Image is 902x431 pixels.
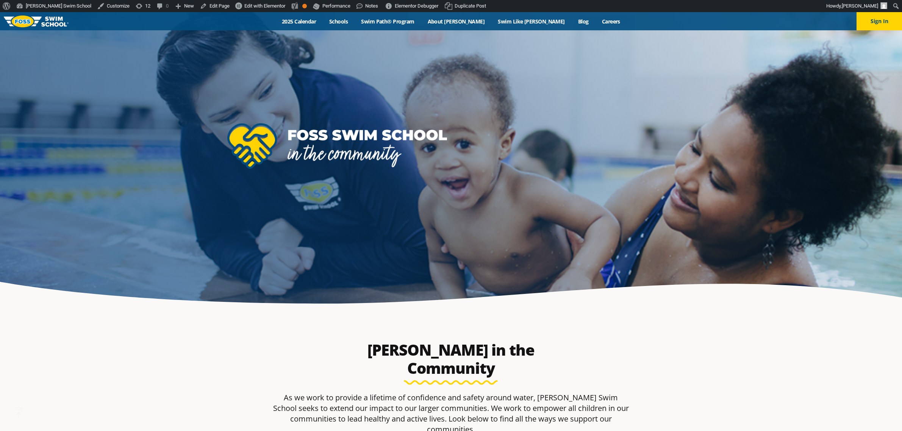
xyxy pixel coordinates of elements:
[595,18,627,25] a: Careers
[15,406,23,418] div: TOP
[571,18,595,25] a: Blog
[323,18,355,25] a: Schools
[4,16,69,27] img: FOSS Swim School Logo
[275,18,323,25] a: 2025 Calendar
[857,12,902,30] button: Sign In
[302,4,307,8] div: OK
[244,3,285,9] span: Edit with Elementor
[842,3,878,9] span: [PERSON_NAME]
[421,18,491,25] a: About [PERSON_NAME]
[355,18,421,25] a: Swim Path® Program
[348,341,554,377] h2: [PERSON_NAME] in the Community
[491,18,572,25] a: Swim Like [PERSON_NAME]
